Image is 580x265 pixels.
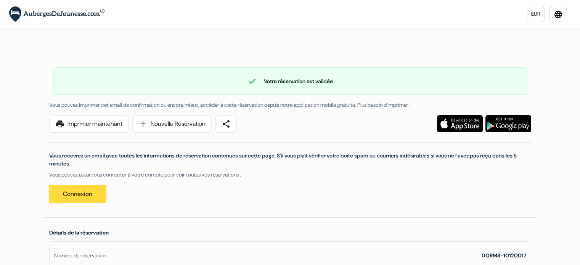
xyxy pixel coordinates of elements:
[132,115,212,133] a: addNouvelle Réservation
[138,119,148,128] span: add
[49,152,531,168] p: Vous recevrez un email avec toutes les informations de réservation contenues sur cette page. S'il...
[9,6,104,22] img: AubergesDeJeunesse.com
[437,115,483,132] img: Téléchargez l'application gratuite
[53,77,527,86] div: Votre réservation est validée
[482,252,526,259] strong: DORMS-10120017
[49,171,531,179] p: Vous pouvez aussi vous connecter à votre compte pour voir toutes vos réservations :
[49,229,109,236] span: Détails de la réservation
[549,6,567,23] a: language
[527,6,545,22] a: EUR
[222,119,231,128] span: share
[54,252,106,260] div: Numéro de réservation
[49,115,129,133] a: printImprimer maintenant
[49,185,106,203] a: Connexion
[215,115,237,133] a: share
[485,115,531,132] img: Téléchargez l'application gratuite
[247,77,257,86] span: check
[554,10,563,19] i: language
[49,101,411,108] span: Vous pouvez imprimer cet email de confirmation ou encore mieux, accéder à cette réservation depui...
[55,119,64,128] span: print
